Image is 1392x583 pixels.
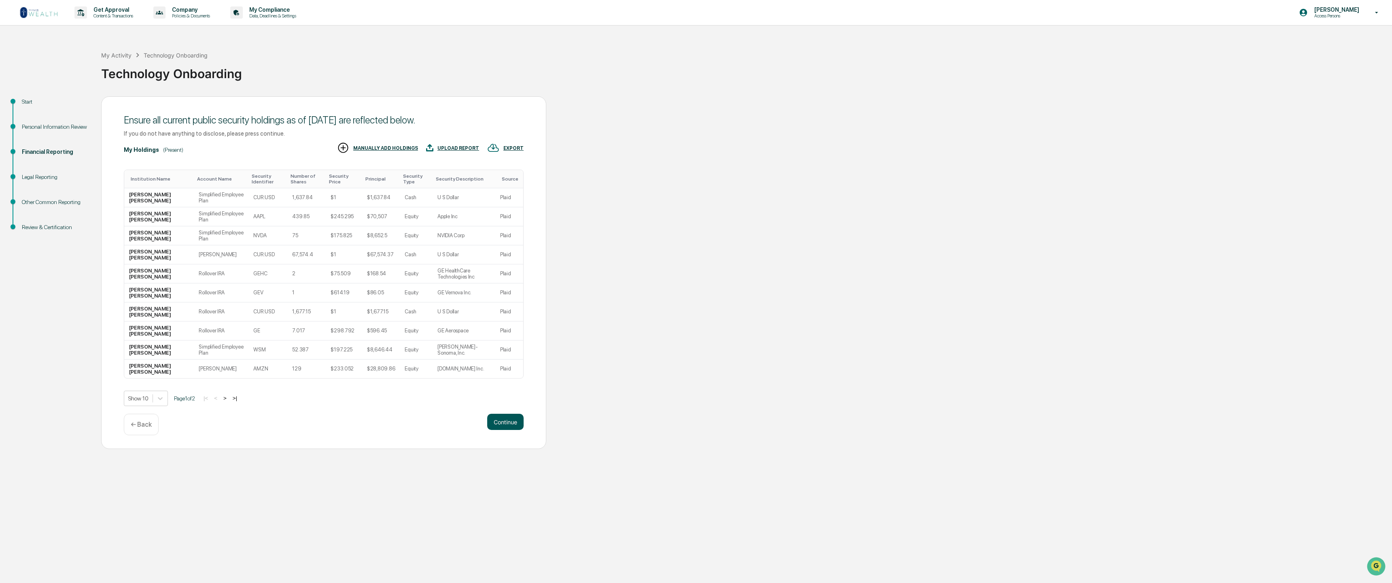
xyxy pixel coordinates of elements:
td: $75.509 [326,264,362,283]
td: [PERSON_NAME] [PERSON_NAME] [124,302,194,321]
td: GE [248,321,287,340]
td: 439.85 [287,207,326,226]
a: 🗄️Attestations [55,99,104,113]
p: How can we help? [8,17,147,30]
td: Plaid [495,360,523,378]
div: Ensure all current public security holdings as of [DATE] are reflected below. [124,114,524,126]
td: Simplified Employee Plan [194,340,248,360]
div: Toggle SortBy [436,176,492,182]
td: Simplified Employee Plan [194,207,248,226]
td: Rollover IRA [194,321,248,340]
td: $1 [326,245,362,264]
td: CUR:USD [248,302,287,321]
div: Toggle SortBy [502,176,520,182]
td: Plaid [495,340,523,360]
td: 1 [287,283,326,302]
td: [PERSON_NAME] [194,245,248,264]
td: Plaid [495,245,523,264]
td: [PERSON_NAME] [194,360,248,378]
div: Review & Certification [22,223,88,232]
span: Pylon [81,137,98,143]
td: Equity [400,340,433,360]
img: 1746055101610-c473b297-6a78-478c-a979-82029cc54cd1 [8,62,23,77]
td: Plaid [495,188,523,207]
td: GE Vernova Inc. [433,283,495,302]
td: Equity [400,360,433,378]
td: 52.387 [287,340,326,360]
button: >| [230,395,240,402]
div: UPLOAD REPORT [437,145,479,151]
td: $175.825 [326,226,362,245]
div: Financial Reporting [22,148,88,156]
td: Cash [400,188,433,207]
td: Plaid [495,302,523,321]
div: We're available if you need us! [28,70,102,77]
td: 2 [287,264,326,283]
div: Toggle SortBy [329,173,359,185]
td: Apple Inc [433,207,495,226]
div: Technology Onboarding [101,60,1388,81]
td: WSM [248,340,287,360]
button: Continue [487,414,524,430]
button: Start new chat [138,64,147,74]
td: U S Dollar [433,302,495,321]
div: Toggle SortBy [252,173,284,185]
div: Start [22,98,88,106]
p: Get Approval [87,6,137,13]
td: [PERSON_NAME] [PERSON_NAME] [124,207,194,226]
div: Toggle SortBy [403,173,429,185]
td: Plaid [495,264,523,283]
td: [PERSON_NAME] [PERSON_NAME] [124,340,194,360]
div: 🗄️ [59,103,65,109]
img: MANUALLY ADD HOLDINGS [337,142,349,154]
span: Data Lookup [16,117,51,126]
div: My Holdings [124,147,159,153]
td: 1,677.15 [287,302,326,321]
span: Preclearance [16,102,52,110]
td: $596.45 [362,321,400,340]
button: |< [201,395,210,402]
td: Rollover IRA [194,264,248,283]
span: Attestations [67,102,100,110]
td: Equity [400,226,433,245]
td: Rollover IRA [194,302,248,321]
td: $245.295 [326,207,362,226]
td: CUR:USD [248,188,287,207]
div: EXPORT [503,145,524,151]
td: [PERSON_NAME] [PERSON_NAME] [124,226,194,245]
td: 75 [287,226,326,245]
td: GE Aerospace [433,321,495,340]
td: U S Dollar [433,188,495,207]
td: $28,809.86 [362,360,400,378]
td: $8,652.5 [362,226,400,245]
td: 1,637.84 [287,188,326,207]
td: $1,637.84 [362,188,400,207]
td: 67,574.4 [287,245,326,264]
p: Company [166,6,214,13]
div: Technology Onboarding [144,52,208,59]
div: Personal Information Review [22,123,88,131]
div: 🔎 [8,118,15,125]
td: Plaid [495,321,523,340]
p: ← Back [131,421,152,428]
a: 🖐️Preclearance [5,99,55,113]
td: Rollover IRA [194,283,248,302]
td: [PERSON_NAME]-Sonoma, Inc. [433,340,495,360]
div: 🖐️ [8,103,15,109]
td: [PERSON_NAME] [PERSON_NAME] [124,188,194,207]
td: $70,507 [362,207,400,226]
p: Policies & Documents [166,13,214,19]
div: Toggle SortBy [197,176,245,182]
td: U S Dollar [433,245,495,264]
td: [PERSON_NAME] [PERSON_NAME] [124,264,194,283]
td: $1 [326,188,362,207]
p: Content & Transactions [87,13,137,19]
td: Simplified Employee Plan [194,188,248,207]
td: $168.54 [362,264,400,283]
td: [PERSON_NAME] [PERSON_NAME] [124,360,194,378]
span: Page 1 of 2 [174,395,195,402]
div: Toggle SortBy [365,176,397,182]
button: < [212,395,220,402]
a: 🔎Data Lookup [5,114,54,129]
